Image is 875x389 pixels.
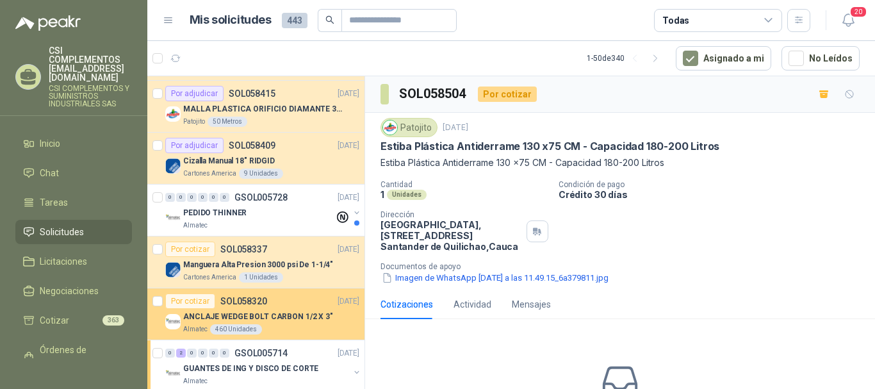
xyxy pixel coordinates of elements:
span: 443 [282,13,307,28]
button: Imagen de WhatsApp [DATE] a las 11.49.15_6a379811.jpg [380,271,610,285]
div: 9 Unidades [239,169,283,179]
p: CSI COMPLEMENTOS Y SUMINISTROS INDUSTRIALES SAS [49,85,132,108]
img: Company Logo [165,314,181,329]
span: 363 [102,315,124,326]
a: Inicio [15,131,132,156]
div: 0 [165,349,175,358]
div: Por cotizar [165,294,215,309]
p: GSOL005728 [234,193,288,202]
div: Por adjudicar [165,86,224,101]
div: 0 [165,193,175,202]
span: Licitaciones [40,254,87,269]
p: ANCLAJE WEDGE BOLT CARBON 1/2 X 3" [183,311,333,323]
p: Almatec [183,376,208,386]
span: Tareas [40,195,68,210]
div: 2 [176,349,186,358]
p: [DATE] [443,122,468,134]
p: [DATE] [338,88,359,100]
div: 50 Metros [208,117,247,127]
p: Dirección [380,210,521,219]
h3: SOL058504 [399,84,468,104]
div: 0 [187,349,197,358]
div: 0 [209,349,218,358]
p: SOL058415 [229,89,275,98]
a: Por adjudicarSOL058409[DATE] Company LogoCizalla Manual 18" RIDGIDCartones America9 Unidades [147,133,364,185]
p: Cartones America [183,272,236,283]
a: 0 0 0 0 0 0 GSOL005728[DATE] Company LogoPEDIDO THINNERAlmatec [165,190,362,231]
p: SOL058337 [220,245,267,254]
p: Cartones America [183,169,236,179]
a: Solicitudes [15,220,132,244]
a: Chat [15,161,132,185]
p: SOL058409 [229,141,275,150]
p: Estiba Plástica Antiderrame 130 x75 CM - Capacidad 180-200 Litros [380,140,719,153]
p: Almatec [183,324,208,335]
div: 0 [220,193,229,202]
img: Company Logo [165,262,181,277]
img: Company Logo [165,158,181,174]
a: Por adjudicarSOL058415[DATE] Company LogoMALLA PLASTICA ORIFICIO DIAMANTE 3MMPatojito50 Metros [147,81,364,133]
div: Por cotizar [165,242,215,257]
h1: Mis solicitudes [190,11,272,29]
span: Solicitudes [40,225,84,239]
p: Documentos de apoyo [380,262,870,271]
p: Patojito [183,117,205,127]
span: Órdenes de Compra [40,343,120,371]
span: 20 [849,6,867,18]
p: GUANTES DE ING Y DISCO DE CORTE [183,363,318,375]
p: [DATE] [338,244,359,256]
span: Negociaciones [40,284,99,298]
p: SOL058320 [220,297,267,306]
p: 1 [380,189,384,200]
div: Patojito [380,118,437,137]
div: 1 Unidades [239,272,283,283]
div: 0 [198,193,208,202]
p: Condición de pago [559,180,870,189]
div: Por cotizar [478,87,537,102]
p: [DATE] [338,295,359,308]
a: Órdenes de Compra [15,338,132,376]
a: Negociaciones [15,279,132,303]
p: Almatec [183,220,208,231]
p: Cizalla Manual 18" RIDGID [183,155,275,167]
a: Por cotizarSOL058337[DATE] Company LogoManguera Alta Presion 3000 psi De 1-1/4"Cartones America1 ... [147,236,364,288]
p: [GEOGRAPHIC_DATA], [STREET_ADDRESS] Santander de Quilichao , Cauca [380,219,521,252]
span: Cotizar [40,313,69,327]
p: Estiba Plástica Antiderrame 130 x75 CM - Capacidad 180-200 Litros [380,156,860,170]
a: Por cotizarSOL058320[DATE] Company LogoANCLAJE WEDGE BOLT CARBON 1/2 X 3"Almatec460 Unidades [147,288,364,340]
p: CSI COMPLEMENTOS [EMAIL_ADDRESS][DOMAIN_NAME] [49,46,132,82]
a: Licitaciones [15,249,132,274]
div: 0 [209,193,218,202]
button: 20 [837,9,860,32]
a: Tareas [15,190,132,215]
img: Company Logo [165,210,181,226]
img: Company Logo [165,366,181,381]
p: MALLA PLASTICA ORIFICIO DIAMANTE 3MM [183,103,343,115]
span: Chat [40,166,59,180]
div: Cotizaciones [380,297,433,311]
a: Cotizar363 [15,308,132,333]
span: Inicio [40,137,60,151]
img: Company Logo [165,106,181,122]
div: 0 [176,193,186,202]
p: [DATE] [338,347,359,360]
button: No Leídos [781,46,860,70]
div: 0 [187,193,197,202]
div: 1 - 50 de 340 [587,48,666,69]
p: GSOL005714 [234,349,288,358]
div: 0 [198,349,208,358]
div: Actividad [454,297,491,311]
button: Asignado a mi [676,46,771,70]
div: 460 Unidades [210,324,262,335]
p: Manguera Alta Presion 3000 psi De 1-1/4" [183,259,333,271]
div: Por adjudicar [165,138,224,153]
div: Todas [662,13,689,28]
p: PEDIDO THINNER [183,207,247,219]
div: Unidades [387,190,427,200]
img: Company Logo [383,120,397,135]
p: [DATE] [338,140,359,152]
p: Crédito 30 días [559,189,870,200]
div: Mensajes [512,297,551,311]
a: 0 2 0 0 0 0 GSOL005714[DATE] Company LogoGUANTES DE ING Y DISCO DE CORTEAlmatec [165,345,362,386]
span: search [325,15,334,24]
